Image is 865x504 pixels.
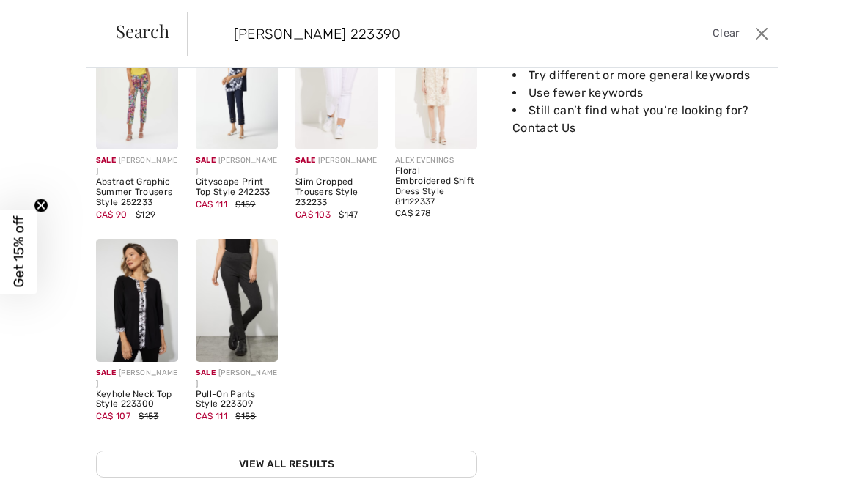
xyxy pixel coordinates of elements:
span: Sale [96,368,116,377]
a: View All Results [96,451,477,478]
div: Some helpful tips for your search: [512,31,769,137]
span: $159 [235,199,255,210]
div: Slim Cropped Trousers Style 232233 [295,177,378,207]
div: Abstract Graphic Summer Trousers Style 252233 [96,177,178,207]
img: Floral Embroidered Shift Dress Style 81122337. Taupe [395,26,477,149]
span: $153 [139,411,158,421]
img: Cityscape Print Top Style 242233. Vanilla/Midnight Blue [196,26,278,149]
span: CA$ 278 [395,208,431,218]
img: Joseph Ribkoff Pull-On Pants Style 223309. Charcoal Grey [196,239,278,362]
span: Get 15% off [10,216,27,288]
span: CA$ 111 [196,199,227,210]
span: Search [116,22,169,40]
img: Slim Cropped Trousers Style 232233. White [295,26,378,149]
li: Try different or more general keywords [512,67,769,84]
div: [PERSON_NAME] [96,368,178,390]
span: Sale [196,156,216,165]
span: CA$ 111 [196,411,227,421]
li: Use fewer keywords [512,84,769,102]
span: Sale [96,156,116,165]
div: [PERSON_NAME] [196,155,278,177]
img: Joseph Ribkoff Keyhole Neck Top Style 223300. Black/White/Grey [96,239,178,362]
input: TYPE TO SEARCH [223,12,619,56]
li: Still can’t find what you’re looking for? [512,102,769,137]
span: CA$ 107 [96,411,130,421]
img: Abstract Graphic Summer Trousers Style 252233. Black/Multi [96,26,178,149]
div: Keyhole Neck Top Style 223300 [96,390,178,410]
div: ALEX EVENINGS [395,155,477,166]
span: Sale [196,368,216,377]
span: $158 [235,411,256,421]
div: Pull-On Pants Style 223309 [196,390,278,410]
span: Sale [295,156,315,165]
span: $129 [136,210,155,220]
div: [PERSON_NAME] [196,368,278,390]
div: [PERSON_NAME] [96,155,178,177]
a: Contact Us [512,121,575,135]
span: CA$ 90 [96,210,128,220]
span: $147 [339,210,358,220]
div: Cityscape Print Top Style 242233 [196,177,278,198]
span: Clear [713,26,740,42]
div: Floral Embroidered Shift Dress Style 81122337 [395,166,477,207]
button: Close teaser [34,199,48,213]
div: [PERSON_NAME] [295,155,378,177]
button: Close [751,22,773,45]
span: CA$ 103 [295,210,331,220]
